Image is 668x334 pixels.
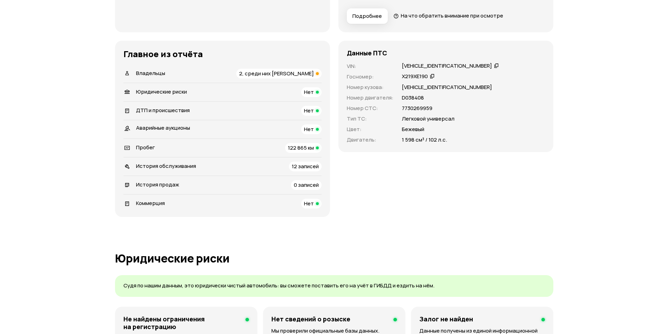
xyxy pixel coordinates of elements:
[136,181,179,188] span: История продаж
[402,62,492,70] div: [VEHICLE_IDENTIFICATION_NUMBER]
[136,199,165,207] span: Коммерция
[347,8,388,24] button: Подробнее
[136,124,190,131] span: Аварийные аукционы
[292,163,319,170] span: 12 записей
[402,136,447,144] p: 1 598 см³ / 102 л.с.
[347,94,393,102] p: Номер двигателя :
[402,104,432,112] p: 7730269959
[136,162,196,170] span: История обслуживания
[304,125,314,133] span: Нет
[347,115,393,123] p: Тип ТС :
[304,88,314,96] span: Нет
[347,136,393,144] p: Двигатель :
[136,69,165,77] span: Владельцы
[347,49,387,57] h4: Данные ПТС
[347,125,393,133] p: Цвет :
[402,83,492,91] p: [VEHICLE_IDENTIFICATION_NUMBER]
[294,181,319,189] span: 0 записей
[123,315,240,330] h4: Не найдены ограничения на регистрацию
[136,107,190,114] span: ДТП и происшествия
[288,144,314,151] span: 122 865 км
[347,104,393,112] p: Номер СТС :
[123,49,322,59] h3: Главное из отчёта
[304,200,314,207] span: Нет
[402,94,424,102] p: D038408
[136,88,187,95] span: Юридические риски
[304,107,314,114] span: Нет
[402,115,454,123] p: Легковой универсал
[402,73,428,80] div: Х219ХЕ190
[402,125,424,133] p: Бежевый
[401,12,503,19] span: На что обратить внимание при осмотре
[123,282,545,289] p: Судя по нашим данным, это юридически чистый автомобиль: вы сможете поставить его на учёт в ГИБДД ...
[352,13,382,20] span: Подробнее
[347,83,393,91] p: Номер кузова :
[136,144,155,151] span: Пробег
[347,62,393,70] p: VIN :
[419,315,473,323] h4: Залог не найден
[115,252,553,265] h1: Юридические риски
[347,73,393,81] p: Госномер :
[239,70,314,77] span: 2, среди них [PERSON_NAME]
[393,12,504,19] a: На что обратить внимание при осмотре
[271,315,350,323] h4: Нет сведений о розыске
